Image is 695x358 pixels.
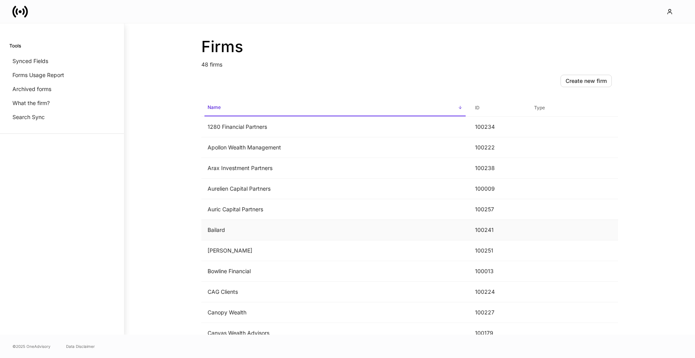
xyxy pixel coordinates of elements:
a: Search Sync [9,110,115,124]
td: Apollon Wealth Management [201,137,469,158]
h6: ID [475,104,480,111]
td: Auric Capital Partners [201,199,469,220]
td: 100241 [469,220,528,240]
p: What the firm? [12,99,50,107]
td: 100238 [469,158,528,179]
td: Canvas Wealth Advisors [201,323,469,344]
a: Archived forms [9,82,115,96]
a: Data Disclaimer [66,343,95,349]
p: Search Sync [12,113,45,121]
td: 1280 Financial Partners [201,117,469,137]
p: Forms Usage Report [12,71,64,79]
td: 100224 [469,282,528,302]
td: 100013 [469,261,528,282]
td: 100009 [469,179,528,199]
button: Create new firm [561,75,612,87]
div: Create new firm [566,77,607,85]
h2: Firms [201,37,618,56]
td: Bowline Financial [201,261,469,282]
a: Synced Fields [9,54,115,68]
span: © 2025 OneAdvisory [12,343,51,349]
span: Name [204,100,466,116]
td: Aurelien Capital Partners [201,179,469,199]
td: 100251 [469,240,528,261]
td: 100257 [469,199,528,220]
span: Type [531,100,615,116]
td: Arax Investment Partners [201,158,469,179]
h6: Tools [9,42,21,49]
td: 100227 [469,302,528,323]
p: Synced Fields [12,57,48,65]
p: Archived forms [12,85,51,93]
td: CAG Clients [201,282,469,302]
td: Canopy Wealth [201,302,469,323]
a: What the firm? [9,96,115,110]
td: Bailard [201,220,469,240]
h6: Name [208,104,221,111]
span: ID [472,100,525,116]
td: [PERSON_NAME] [201,240,469,261]
a: Forms Usage Report [9,68,115,82]
td: 100222 [469,137,528,158]
p: 48 firms [201,56,618,68]
td: 100234 [469,117,528,137]
td: 100179 [469,323,528,344]
h6: Type [534,104,545,111]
